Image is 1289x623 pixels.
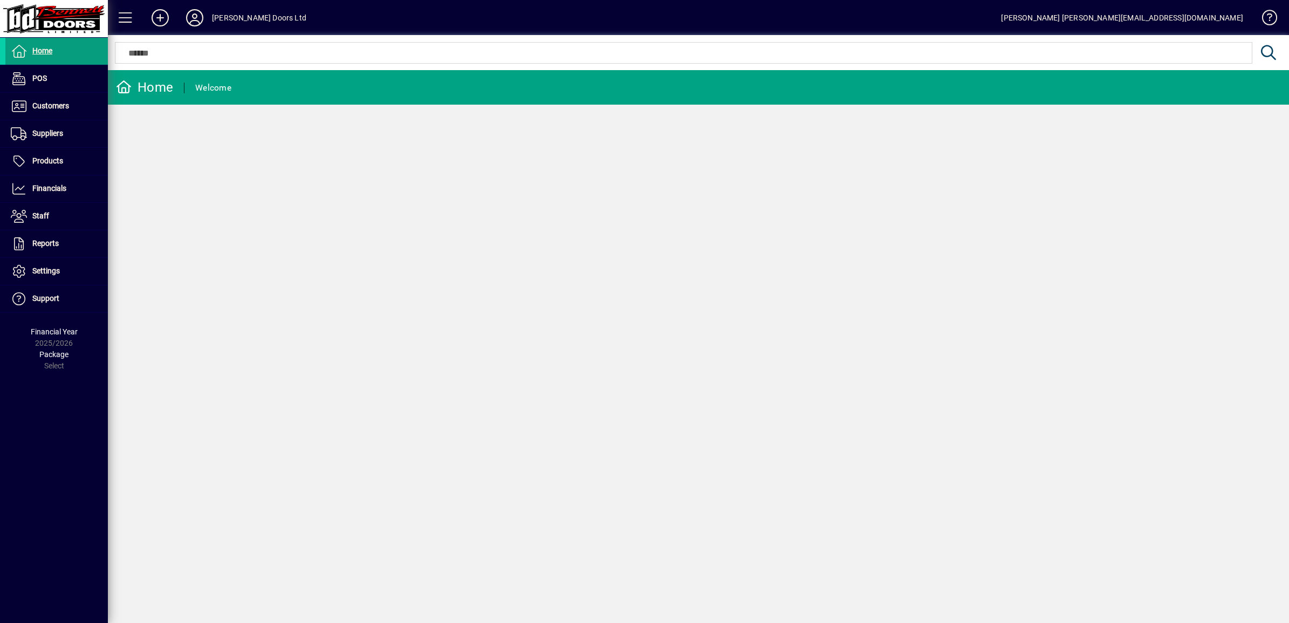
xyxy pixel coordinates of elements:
[116,79,173,96] div: Home
[143,8,177,28] button: Add
[32,266,60,275] span: Settings
[212,9,306,26] div: [PERSON_NAME] Doors Ltd
[5,148,108,175] a: Products
[32,46,52,55] span: Home
[1254,2,1276,37] a: Knowledge Base
[195,79,231,97] div: Welcome
[32,156,63,165] span: Products
[32,129,63,138] span: Suppliers
[177,8,212,28] button: Profile
[32,101,69,110] span: Customers
[1001,9,1243,26] div: [PERSON_NAME] [PERSON_NAME][EMAIL_ADDRESS][DOMAIN_NAME]
[31,327,78,336] span: Financial Year
[5,93,108,120] a: Customers
[32,184,66,193] span: Financials
[39,350,68,359] span: Package
[5,258,108,285] a: Settings
[5,65,108,92] a: POS
[32,74,47,83] span: POS
[5,120,108,147] a: Suppliers
[32,211,49,220] span: Staff
[5,285,108,312] a: Support
[32,239,59,248] span: Reports
[32,294,59,303] span: Support
[5,230,108,257] a: Reports
[5,175,108,202] a: Financials
[5,203,108,230] a: Staff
